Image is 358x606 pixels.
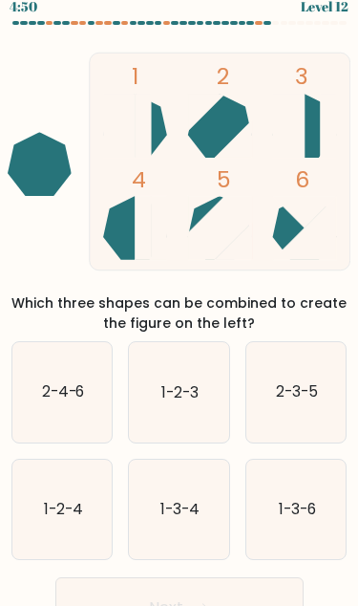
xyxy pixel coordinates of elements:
[132,163,146,195] tspan: 4
[295,163,309,195] tspan: 6
[295,60,308,92] tspan: 3
[8,293,350,334] div: Which three shapes can be combined to create the figure on the left?
[132,60,138,92] tspan: 1
[161,382,199,402] text: 1-2-3
[278,499,315,519] text: 1-3-6
[276,382,318,402] text: 2-3-5
[217,163,231,195] tspan: 5
[42,382,85,402] text: 2-4-6
[44,499,83,519] text: 1-2-4
[217,60,229,92] tspan: 2
[160,499,200,519] text: 1-3-4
